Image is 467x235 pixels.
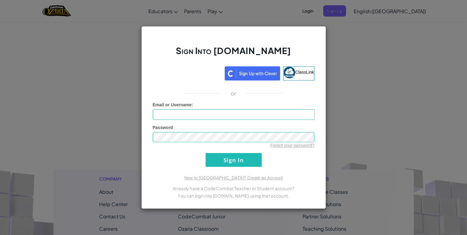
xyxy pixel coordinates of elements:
span: Password [153,125,173,130]
img: classlink-logo-small.png [284,67,295,78]
input: Sign In [206,153,262,167]
p: Already have a CodeCombat Teacher or Student account? [153,185,315,192]
span: ClassLink [295,69,314,74]
p: or [231,90,236,97]
span: Email or Username [153,102,192,107]
label: : [153,102,193,108]
img: clever_sso_button@2x.png [225,66,280,80]
iframe: Sign in with Google Button [150,66,225,79]
p: You can sign into [DOMAIN_NAME] using that account. [153,192,315,199]
a: New to [GEOGRAPHIC_DATA]? Create an Account [184,175,283,180]
a: Forgot your password? [270,143,314,148]
h2: Sign Into [DOMAIN_NAME] [153,45,315,63]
